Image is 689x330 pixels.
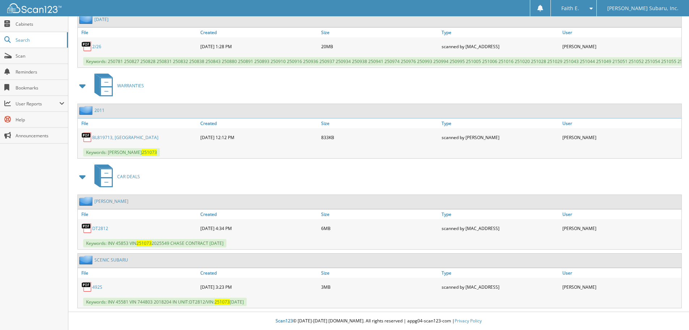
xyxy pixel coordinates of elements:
[90,162,140,191] a: CAR DEALS
[440,268,561,278] a: Type
[16,101,59,107] span: User Reports
[83,298,247,306] span: Keywords: INV 45581 VIN 744803 2018204 IN UNIT:DT2812/VIN: [DATE]
[199,221,319,235] div: [DATE] 4:34 PM
[199,209,319,219] a: Created
[68,312,689,330] div: © [DATE]-[DATE] [DOMAIN_NAME]. All rights reserved | appg04-scan123-com |
[90,71,144,100] a: WARRANTIES
[117,83,144,89] span: WARRANTIES
[561,28,681,37] a: User
[319,268,440,278] a: Size
[16,69,64,75] span: Reminders
[319,118,440,128] a: Size
[83,239,226,247] span: Keywords: INV 45853 VIN 2025549 CHASE CONTRACT [DATE]
[440,39,561,54] div: scanned by [MAC_ADDRESS]
[455,318,482,324] a: Privacy Policy
[319,221,440,235] div: 6MB
[81,223,92,234] img: PDF.png
[440,130,561,145] div: scanned by [PERSON_NAME]
[79,255,94,264] img: folder2.png
[81,132,92,143] img: PDF.png
[319,130,440,145] div: 833KB
[561,221,681,235] div: [PERSON_NAME]
[16,133,64,139] span: Announcements
[214,299,230,305] span: 251073
[94,107,105,113] a: 2011
[561,130,681,145] div: [PERSON_NAME]
[92,284,102,290] a: 492S
[653,295,689,330] iframe: Chat Widget
[92,43,101,50] a: 2/26
[81,41,92,52] img: PDF.png
[78,118,199,128] a: File
[16,85,64,91] span: Bookmarks
[440,118,561,128] a: Type
[319,209,440,219] a: Size
[319,28,440,37] a: Size
[94,198,128,204] a: [PERSON_NAME]
[199,39,319,54] div: [DATE] 1:28 PM
[607,6,679,11] span: [PERSON_NAME] Subaru, Inc.
[561,268,681,278] a: User
[440,209,561,219] a: Type
[79,15,94,24] img: folder2.png
[440,280,561,294] div: scanned by [MAC_ADDRESS]
[561,6,579,11] span: Faith E.
[199,130,319,145] div: [DATE] 12:12 PM
[199,118,319,128] a: Created
[81,281,92,292] img: PDF.png
[83,148,160,156] span: Keywords: [PERSON_NAME]
[561,39,681,54] div: [PERSON_NAME]
[94,257,128,263] a: SCENIC SUBARU
[561,209,681,219] a: User
[136,240,152,246] span: 251073
[561,280,681,294] div: [PERSON_NAME]
[79,197,94,206] img: folder2.png
[16,37,63,43] span: Search
[78,209,199,219] a: File
[440,221,561,235] div: scanned by [MAC_ADDRESS]
[319,39,440,54] div: 20MB
[16,21,64,27] span: Cabinets
[78,268,199,278] a: File
[78,28,199,37] a: File
[561,118,681,128] a: User
[94,16,109,22] a: [DATE]
[199,28,319,37] a: Created
[117,174,140,180] span: CAR DEALS
[199,280,319,294] div: [DATE] 3:23 PM
[16,53,64,59] span: Scan
[92,225,108,231] a: DT2812
[319,280,440,294] div: 3MB
[7,3,61,13] img: scan123-logo-white.svg
[440,28,561,37] a: Type
[276,318,293,324] span: Scan123
[92,134,158,141] a: BL819713, [GEOGRAPHIC_DATA]
[16,117,64,123] span: Help
[142,149,157,155] span: 251073
[199,268,319,278] a: Created
[79,106,94,115] img: folder2.png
